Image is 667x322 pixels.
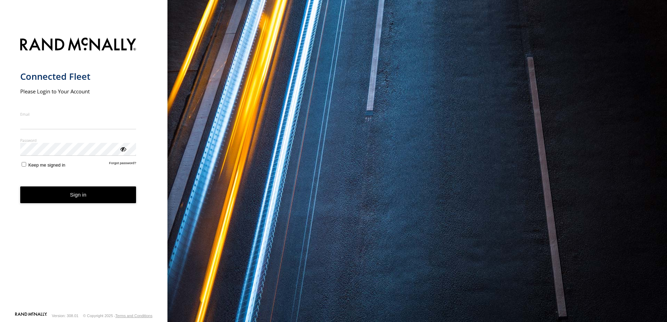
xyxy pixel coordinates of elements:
[22,162,26,167] input: Keep me signed in
[20,71,136,82] h1: Connected Fleet
[20,186,136,204] button: Sign in
[28,162,65,168] span: Keep me signed in
[109,161,136,168] a: Forgot password?
[83,314,152,318] div: © Copyright 2025 -
[15,312,47,319] a: Visit our Website
[20,33,148,312] form: main
[20,112,136,117] label: Email
[52,314,78,318] div: Version: 308.01
[115,314,152,318] a: Terms and Conditions
[119,145,126,152] div: ViewPassword
[20,138,136,143] label: Password
[20,88,136,95] h2: Please Login to Your Account
[20,36,136,54] img: Rand McNally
